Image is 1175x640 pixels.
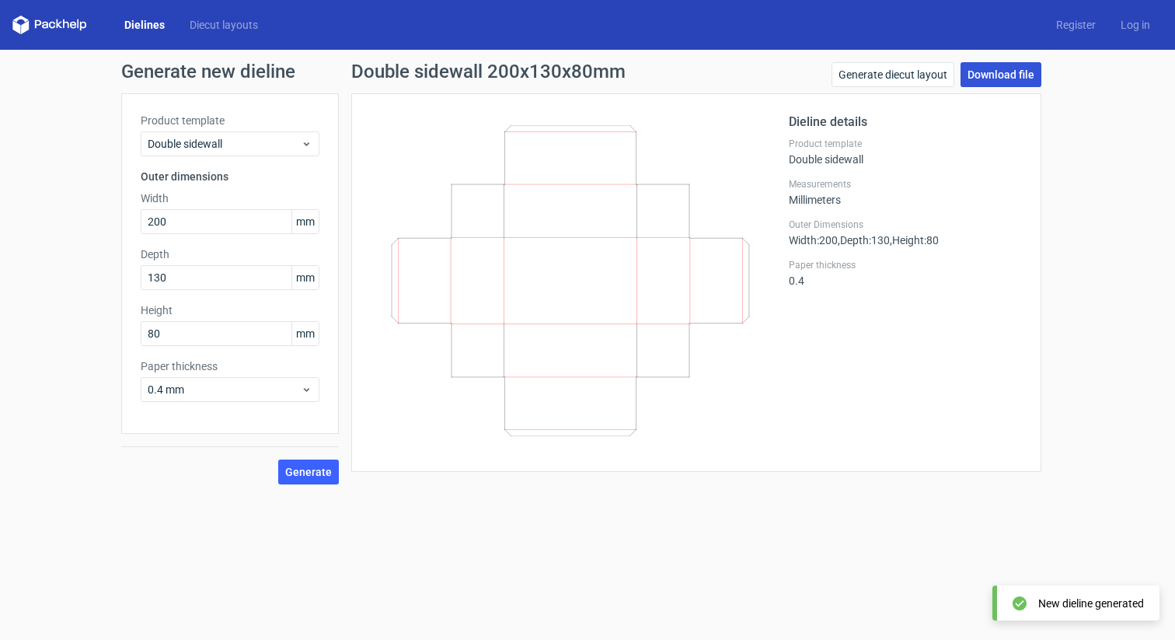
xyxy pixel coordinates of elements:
[1044,17,1108,33] a: Register
[961,62,1041,87] a: Download file
[141,303,319,318] label: Height
[1108,17,1163,33] a: Log in
[789,219,1022,231] label: Outer Dimensions
[148,382,301,397] span: 0.4 mm
[141,358,319,374] label: Paper thickness
[789,138,1022,166] div: Double sidewall
[351,62,626,81] h1: Double sidewall 200x130x80mm
[789,138,1022,150] label: Product template
[177,17,270,33] a: Diecut layouts
[838,234,890,247] span: , Depth : 130
[141,247,319,262] label: Depth
[789,178,1022,206] div: Millimeters
[291,210,319,233] span: mm
[789,178,1022,191] label: Measurements
[148,136,301,152] span: Double sidewall
[141,191,319,206] label: Width
[141,113,319,128] label: Product template
[789,113,1022,131] h2: Dieline details
[789,234,838,247] span: Width : 200
[789,259,1022,287] div: 0.4
[291,322,319,345] span: mm
[141,169,319,184] h3: Outer dimensions
[1038,596,1144,611] div: New dieline generated
[890,234,939,247] span: , Height : 80
[278,460,339,484] button: Generate
[291,266,319,289] span: mm
[789,259,1022,271] label: Paper thickness
[121,62,1054,81] h1: Generate new dieline
[112,17,177,33] a: Dielines
[832,62,954,87] a: Generate diecut layout
[285,467,332,477] span: Generate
